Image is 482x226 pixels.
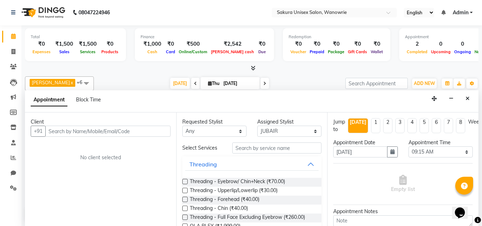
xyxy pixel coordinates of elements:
li: 5 [420,118,429,133]
div: No client selected [48,154,153,161]
span: Prepaid [308,49,326,54]
div: [DATE] [350,119,366,126]
div: ₹0 [256,40,268,48]
b: 08047224946 [78,2,110,22]
span: Voucher [289,49,308,54]
div: Appointment Time [409,139,473,146]
div: Redemption [289,34,385,40]
div: Client [31,118,171,126]
div: ₹0 [31,40,52,48]
span: Admin [453,9,468,16]
span: Threading - Full Face Excluding Eyebrow (₹260.00) [190,214,305,222]
div: ₹1,500 [52,40,76,48]
span: Gift Cards [346,49,369,54]
span: Products [100,49,120,54]
div: ₹0 [289,40,308,48]
span: Completed [405,49,429,54]
span: Card [164,49,177,54]
span: Cash [146,49,159,54]
span: Package [326,49,346,54]
span: Thu [206,81,221,86]
div: 0 [452,40,473,48]
div: Threading [189,160,217,169]
input: Search by service name [232,142,321,154]
div: Total [31,34,120,40]
div: Requested Stylist [182,118,247,126]
div: ₹2,542 [209,40,256,48]
span: Sales [57,49,71,54]
div: 2 [405,40,429,48]
input: yyyy-mm-dd [333,146,387,157]
div: Appointment Notes [333,208,473,215]
li: 4 [407,118,417,133]
div: ₹0 [369,40,385,48]
div: ₹0 [346,40,369,48]
input: Search by Name/Mobile/Email/Code [45,126,171,137]
span: Services [78,49,97,54]
div: 0 [429,40,452,48]
span: Expenses [31,49,52,54]
span: Online/Custom [177,49,209,54]
button: Threading [185,158,319,171]
span: ADD NEW [414,81,435,86]
div: ₹0 [100,40,120,48]
span: Ongoing [452,49,473,54]
li: 2 [383,118,392,133]
input: Search Appointment [345,78,408,89]
span: +6 [77,79,88,85]
iframe: chat widget [452,197,475,219]
span: Threading - Upperlip/Lowerlip (₹30.00) [190,187,278,196]
span: Wallet [369,49,385,54]
span: Appointment [31,94,67,106]
div: Jump to [333,118,345,133]
div: ₹500 [177,40,209,48]
button: Close [462,93,473,104]
div: Select Services [177,144,227,152]
span: Upcoming [429,49,452,54]
li: 3 [395,118,405,133]
div: ₹0 [164,40,177,48]
span: Block Time [76,96,101,103]
li: 7 [444,118,453,133]
span: [PERSON_NAME] [32,80,70,85]
button: +91 [31,126,46,137]
span: Empty list [391,175,415,193]
input: 2025-09-04 [221,78,257,89]
span: [DATE] [170,78,190,89]
img: logo [18,2,67,22]
div: ₹1,500 [76,40,100,48]
span: Threading - Eyebrow/ Chin+Neck (₹70.00) [190,178,285,187]
li: 1 [371,118,380,133]
div: Assigned Stylist [257,118,321,126]
span: Threading - Forehead (₹40.00) [190,196,259,205]
button: ADD NEW [412,79,437,89]
li: 6 [432,118,441,133]
div: ₹0 [326,40,346,48]
div: ₹0 [308,40,326,48]
span: Due [257,49,268,54]
span: Threading - Chin (₹40.00) [190,205,248,214]
span: [PERSON_NAME] cash [209,49,256,54]
a: x [70,80,73,85]
div: Finance [141,34,268,40]
div: ₹1,000 [141,40,164,48]
div: Appointment Date [333,139,397,146]
li: 8 [456,118,465,133]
